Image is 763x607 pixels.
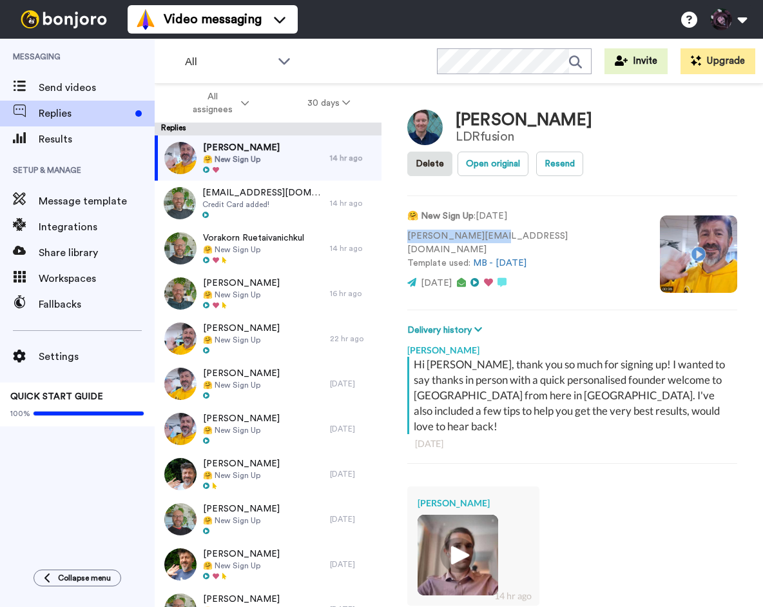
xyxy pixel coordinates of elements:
[203,290,280,300] span: 🤗 New Sign Up
[155,542,381,587] a: [PERSON_NAME]🤗 New Sign Up[DATE]
[407,152,452,176] button: Delete
[203,412,280,425] span: [PERSON_NAME]
[202,199,324,210] span: Credit Card added!
[494,590,532,602] div: 14 hr ago
[418,497,529,510] div: [PERSON_NAME]
[39,80,155,95] span: Send videos
[330,469,375,479] div: [DATE]
[415,437,729,450] div: [DATE]
[164,277,197,310] img: 211d1a7e-7df2-4a4f-b90f-498dc36c3596-thumb.jpg
[164,10,262,28] span: Video messaging
[203,503,280,515] span: [PERSON_NAME]
[330,559,375,570] div: [DATE]
[155,497,381,542] a: [PERSON_NAME]🤗 New Sign Up[DATE]
[421,279,452,288] span: [DATE]
[330,198,375,208] div: 14 hr ago
[164,142,197,174] img: 6a3f6c10-432d-4fb8-9f40-5241e69c2e78-thumb.jpg
[203,232,304,244] span: Vorakorn Ruetaivanichkul
[164,323,197,355] img: a16b363f-189d-49a1-8b12-b94edfb405af-thumb.jpg
[536,152,583,176] button: Resend
[155,406,381,452] a: [PERSON_NAME]🤗 New Sign Up[DATE]
[155,271,381,316] a: [PERSON_NAME]🤗 New Sign Up16 hr ago
[203,515,280,526] span: 🤗 New Sign Up
[203,561,280,571] span: 🤗 New Sign Up
[681,48,755,74] button: Upgrade
[155,316,381,361] a: [PERSON_NAME]🤗 New Sign Up22 hr ago
[203,380,280,390] span: 🤗 New Sign Up
[604,48,668,74] button: Invite
[155,181,381,226] a: [EMAIL_ADDRESS][DOMAIN_NAME]Credit Card added!14 hr ago
[330,379,375,389] div: [DATE]
[155,452,381,497] a: [PERSON_NAME]🤗 New Sign Up[DATE]
[39,297,155,312] span: Fallbacks
[39,132,155,147] span: Results
[456,111,592,130] div: [PERSON_NAME]
[203,154,280,164] span: 🤗 New Sign Up
[203,322,280,335] span: [PERSON_NAME]
[39,194,155,209] span: Message template
[164,413,197,445] img: 3d58cc93-c49c-4909-9428-c3dca59b48a9-thumb.jpg
[330,514,375,524] div: [DATE]
[39,106,130,121] span: Replies
[330,424,375,434] div: [DATE]
[203,470,280,481] span: 🤗 New Sign Up
[15,10,112,28] img: bj-logo-header-white.svg
[330,333,375,344] div: 22 hr ago
[39,245,155,261] span: Share library
[330,243,375,254] div: 14 hr ago
[407,323,486,337] button: Delivery history
[39,349,155,364] span: Settings
[203,244,304,255] span: 🤗 New Sign Up
[203,277,280,290] span: [PERSON_NAME]
[164,232,197,264] img: f33cda64-340f-4753-b3ac-5768991b72f7-thumb.jpg
[456,130,592,144] div: LDRfusion
[330,288,375,299] div: 16 hr ago
[407,337,737,357] div: [PERSON_NAME]
[440,537,476,573] img: ic_play_thick.png
[135,9,156,30] img: vm-color.svg
[155,135,381,181] a: [PERSON_NAME]🤗 New Sign Up14 hr ago
[418,515,498,595] img: 2d6ba705-143d-41ab-8531-99e9c42f9ef4-thumb.jpg
[458,152,528,176] button: Open original
[164,187,196,219] img: 6d6a1a56-227a-46df-a9d0-5e66f5f5a881-thumb.jpg
[186,90,238,116] span: All assignees
[39,271,155,286] span: Workspaces
[203,141,280,154] span: [PERSON_NAME]
[407,212,474,221] strong: 🤗 New Sign Up
[185,54,271,70] span: All
[164,548,197,581] img: 631b3f3c-ea0e-441f-a336-800312bcfc3c-thumb.jpg
[164,458,197,490] img: d0823730-6f7f-4e52-bd7c-4cf3bfb07306-thumb.jpg
[164,503,197,535] img: 2228b192-667b-4da4-8079-daa530eb79b3-thumb.jpg
[155,361,381,406] a: [PERSON_NAME]🤗 New Sign Up[DATE]
[155,123,381,135] div: Replies
[58,573,111,583] span: Collapse menu
[34,570,121,586] button: Collapse menu
[407,110,443,145] img: Image of Eric Connelly
[164,368,197,400] img: df8ea31d-6622-4d1f-9198-a569afb84ade-thumb.jpg
[414,357,734,434] div: Hi [PERSON_NAME], thank you so much for signing up! I wanted to say thanks in person with a quick...
[203,335,280,345] span: 🤗 New Sign Up
[203,457,280,470] span: [PERSON_NAME]
[157,85,278,121] button: All assignees
[10,392,103,401] span: QUICK START GUIDE
[203,548,280,561] span: [PERSON_NAME]
[330,153,375,163] div: 14 hr ago
[155,226,381,271] a: Vorakorn Ruetaivanichkul🤗 New Sign Up14 hr ago
[473,259,526,268] a: MB - [DATE]
[203,593,280,606] span: [PERSON_NAME]
[407,210,641,223] p: : [DATE]
[407,230,641,270] p: [PERSON_NAME][EMAIL_ADDRESS][DOMAIN_NAME] Template used:
[202,186,324,199] span: [EMAIL_ADDRESS][DOMAIN_NAME]
[203,367,280,380] span: [PERSON_NAME]
[203,425,280,435] span: 🤗 New Sign Up
[278,92,380,115] button: 30 days
[10,408,30,419] span: 100%
[39,219,155,235] span: Integrations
